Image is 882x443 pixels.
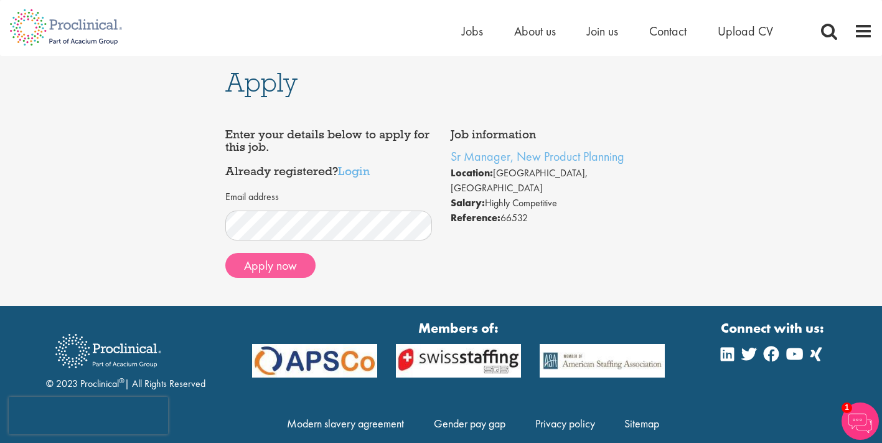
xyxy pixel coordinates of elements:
[649,23,687,39] a: Contact
[451,196,485,209] strong: Salary:
[46,325,171,377] img: Proclinical Recruitment
[225,65,298,99] span: Apply
[287,416,404,431] a: Modern slavery agreement
[252,318,665,338] strong: Members of:
[451,166,493,179] strong: Location:
[718,23,773,39] a: Upload CV
[721,318,827,338] strong: Connect with us:
[338,163,370,178] a: Login
[451,211,657,226] li: 66532
[451,166,657,196] li: [GEOGRAPHIC_DATA], [GEOGRAPHIC_DATA]
[587,23,618,39] a: Join us
[514,23,556,39] a: About us
[451,196,657,211] li: Highly Competitive
[451,211,500,224] strong: Reference:
[624,416,659,431] a: Sitemap
[530,344,674,377] img: APSCo
[46,325,205,391] div: © 2023 Proclinical | All Rights Reserved
[451,148,624,164] a: Sr Manager, New Product Planning
[387,344,530,377] img: APSCo
[842,403,879,440] img: Chatbot
[462,23,483,39] a: Jobs
[9,397,168,434] iframe: reCAPTCHA
[842,403,852,413] span: 1
[119,376,124,386] sup: ®
[535,416,595,431] a: Privacy policy
[243,344,387,377] img: APSCo
[225,128,432,178] h4: Enter your details below to apply for this job. Already registered?
[225,190,279,204] label: Email address
[434,416,505,431] a: Gender pay gap
[451,128,657,141] h4: Job information
[225,253,316,278] button: Apply now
